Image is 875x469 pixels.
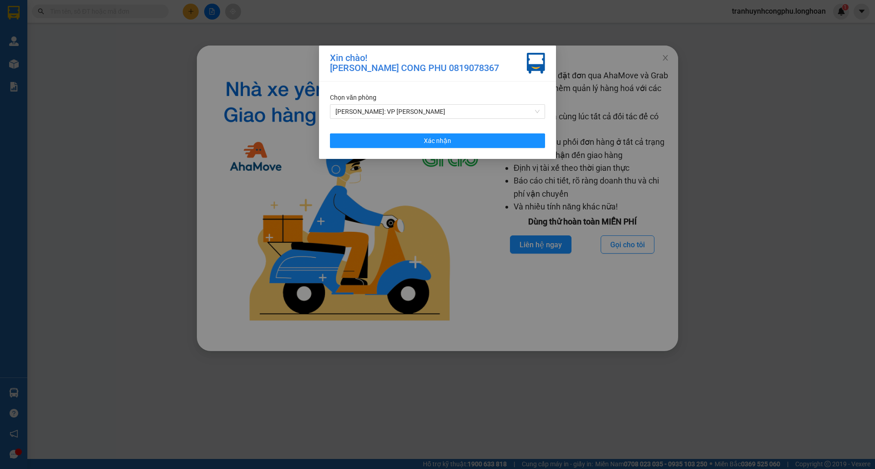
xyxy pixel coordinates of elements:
span: Hồ Chí Minh: VP Bình Thạnh [335,105,540,118]
button: Xác nhận [330,133,545,148]
div: Chọn văn phòng [330,92,545,102]
img: vxr-icon [527,53,545,74]
span: Xác nhận [424,136,451,146]
div: Xin chào! [PERSON_NAME] CONG PHU 0819078367 [330,53,499,74]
